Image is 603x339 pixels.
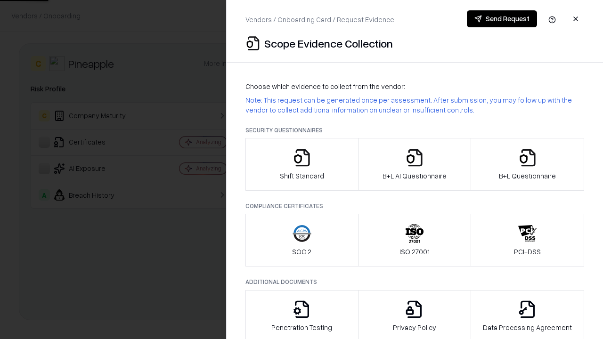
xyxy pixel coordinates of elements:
p: Scope Evidence Collection [264,36,393,51]
button: Send Request [467,10,537,27]
p: Note: This request can be generated once per assessment. After submission, you may follow up with... [245,95,584,115]
p: Security Questionnaires [245,126,584,134]
p: Additional Documents [245,278,584,286]
p: B+L Questionnaire [499,171,556,181]
p: Compliance Certificates [245,202,584,210]
p: Vendors / Onboarding Card / Request Evidence [245,15,394,24]
button: PCI-DSS [471,214,584,266]
button: Shift Standard [245,138,359,191]
p: Shift Standard [280,171,324,181]
p: ISO 27001 [399,247,430,257]
p: Penetration Testing [271,323,332,332]
p: Data Processing Agreement [483,323,572,332]
button: ISO 27001 [358,214,472,266]
p: Choose which evidence to collect from the vendor: [245,81,584,91]
p: B+L AI Questionnaire [383,171,447,181]
p: SOC 2 [292,247,311,257]
button: B+L AI Questionnaire [358,138,472,191]
p: Privacy Policy [393,323,436,332]
button: B+L Questionnaire [471,138,584,191]
button: SOC 2 [245,214,359,266]
p: PCI-DSS [514,247,541,257]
